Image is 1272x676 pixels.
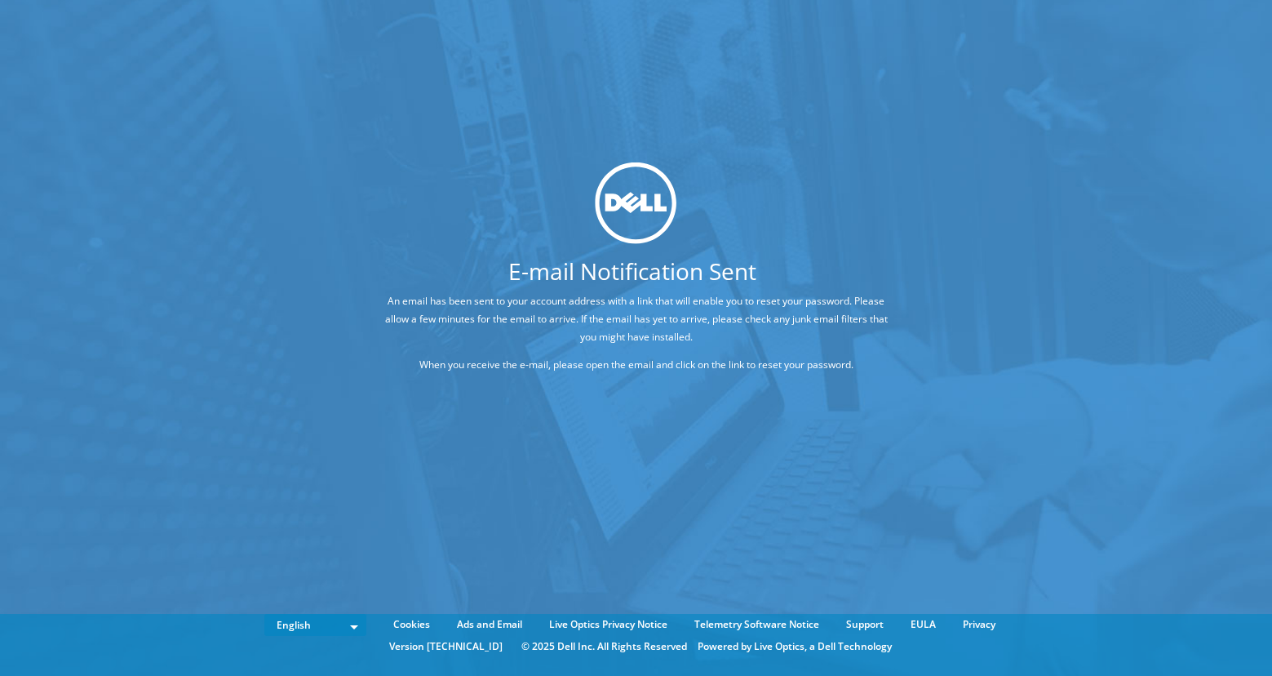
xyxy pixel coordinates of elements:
a: Support [834,616,896,634]
p: An email has been sent to your account address with a link that will enable you to reset your pas... [379,292,893,346]
img: dell_svg_logo.svg [596,162,677,244]
li: © 2025 Dell Inc. All Rights Reserved [513,638,695,656]
a: Cookies [381,616,442,634]
h1: E-mail Notification Sent [318,260,946,282]
a: Telemetry Software Notice [682,616,831,634]
a: Ads and Email [445,616,534,634]
li: Version [TECHNICAL_ID] [381,638,511,656]
a: Live Optics Privacy Notice [537,616,680,634]
li: Powered by Live Optics, a Dell Technology [698,638,892,656]
p: When you receive the e-mail, please open the email and click on the link to reset your password. [379,356,893,374]
a: Privacy [951,616,1008,634]
a: EULA [898,616,948,634]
